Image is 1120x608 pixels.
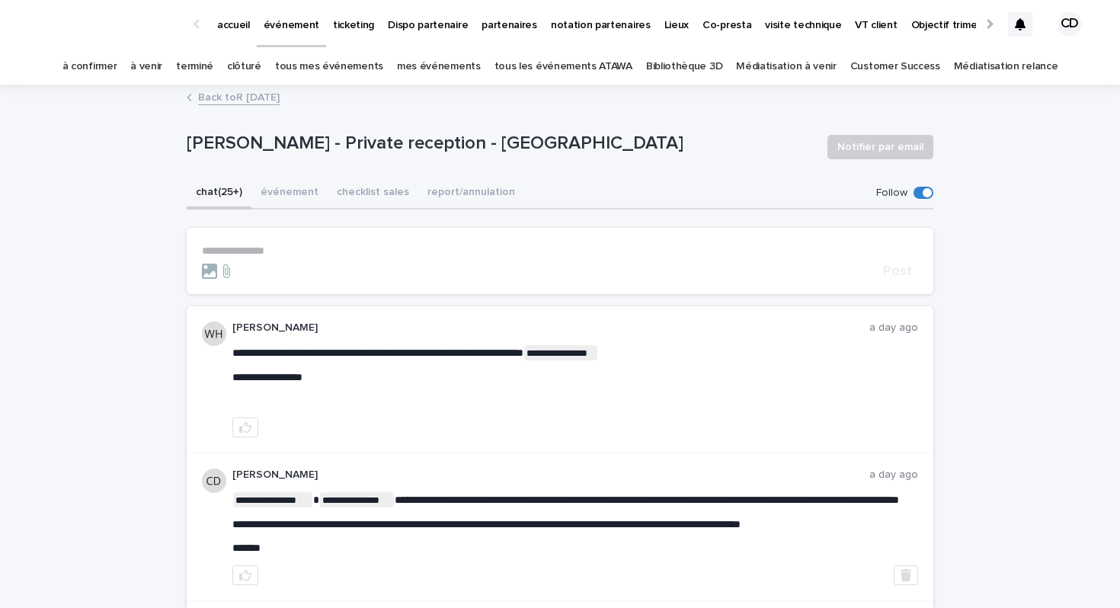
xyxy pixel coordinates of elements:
[328,178,418,210] button: checklist sales
[876,187,907,200] p: Follow
[227,49,261,85] a: clôturé
[187,133,815,155] p: ⁠[PERSON_NAME] - Private reception - [GEOGRAPHIC_DATA]
[418,178,524,210] button: report/annulation
[232,565,258,585] button: like this post
[894,565,918,585] button: Delete post
[850,49,940,85] a: Customer Success
[869,322,918,334] p: a day ago
[397,49,481,85] a: mes événements
[646,49,722,85] a: Bibliothèque 3D
[198,88,280,105] a: Back toR [DATE]
[837,139,923,155] span: Notifier par email
[736,49,837,85] a: Médiatisation à venir
[883,264,912,278] span: Post
[877,264,918,278] button: Post
[187,178,251,210] button: chat (25+)
[130,49,162,85] a: à venir
[494,49,632,85] a: tous les événements ATAWA
[232,418,258,437] button: like this post
[827,135,933,159] button: Notifier par email
[176,49,213,85] a: terminé
[30,9,178,40] img: Ls34BcGeRexTGTNfXpUC
[232,322,869,334] p: [PERSON_NAME]
[275,49,383,85] a: tous mes événements
[251,178,328,210] button: événement
[232,469,869,482] p: [PERSON_NAME]
[62,49,117,85] a: à confirmer
[869,469,918,482] p: a day ago
[1058,12,1082,37] div: CD
[954,49,1058,85] a: Médiatisation relance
